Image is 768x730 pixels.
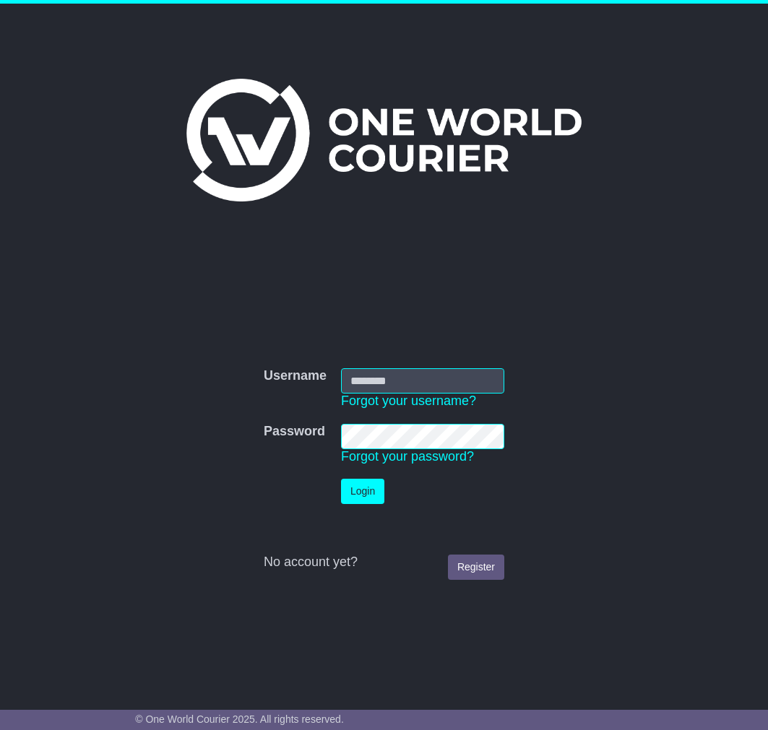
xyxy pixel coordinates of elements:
[186,79,581,201] img: One World
[264,555,504,570] div: No account yet?
[341,479,384,504] button: Login
[341,449,474,464] a: Forgot your password?
[264,368,327,384] label: Username
[448,555,504,580] a: Register
[341,394,476,408] a: Forgot your username?
[264,424,325,440] label: Password
[135,713,344,725] span: © One World Courier 2025. All rights reserved.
